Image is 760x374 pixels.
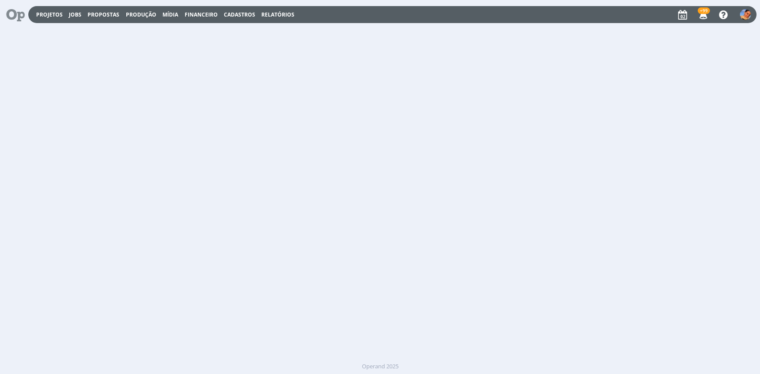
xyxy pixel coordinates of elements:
button: Produção [123,11,159,18]
span: +99 [698,7,710,14]
button: Financeiro [182,11,220,18]
button: Projetos [34,11,65,18]
a: Projetos [36,11,63,18]
button: Mídia [160,11,181,18]
button: Cadastros [221,11,258,18]
span: Cadastros [224,11,255,18]
a: Mídia [162,11,178,18]
button: Relatórios [259,11,297,18]
button: +99 [694,7,712,23]
a: Relatórios [261,11,294,18]
span: Propostas [88,11,119,18]
button: Jobs [66,11,84,18]
a: Jobs [69,11,81,18]
button: L [740,7,751,22]
button: Propostas [85,11,122,18]
a: Produção [126,11,156,18]
img: L [740,9,751,20]
a: Financeiro [185,11,218,18]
